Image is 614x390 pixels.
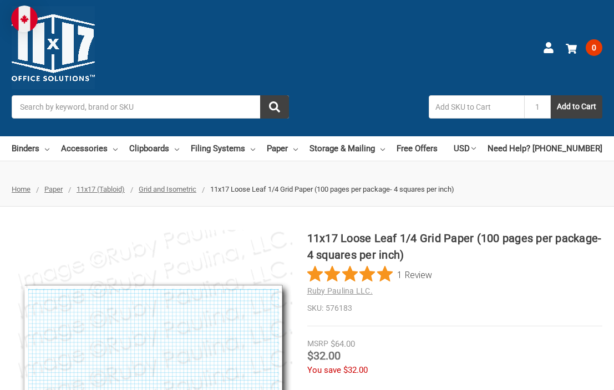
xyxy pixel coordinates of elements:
a: Paper [267,136,298,161]
a: Ruby Paulina LLC. [307,286,373,295]
a: Paper [44,185,63,193]
a: USD [454,136,476,161]
a: Accessories [61,136,118,161]
span: 11x17 Loose Leaf 1/4 Grid Paper (100 pages per package- 4 squares per inch) [210,185,454,193]
dt: SKU: [307,302,323,314]
a: Storage & Mailing [309,136,385,161]
h1: 11x17 Loose Leaf 1/4 Grid Paper (100 pages per package- 4 squares per inch) [307,230,603,263]
button: Add to Cart [551,95,602,119]
img: duty and tax information for Canada [11,6,38,32]
span: $32.00 [343,365,368,375]
input: Search by keyword, brand or SKU [12,95,289,119]
span: $32.00 [307,349,341,362]
span: 0 [586,39,602,56]
span: 1 Review [397,266,432,283]
a: Need Help? [PHONE_NUMBER] [488,136,602,161]
a: Clipboards [129,136,179,161]
dd: 576183 [307,302,603,314]
span: You save [307,365,341,375]
a: Home [12,185,31,193]
a: Binders [12,136,49,161]
a: Free Offers [397,136,438,161]
a: 11x17 (Tabloid) [77,185,125,193]
a: Grid and Isometric [139,185,196,193]
input: Add SKU to Cart [429,95,524,119]
a: 0 [566,33,602,62]
a: Filing Systems [191,136,255,161]
img: 11x17.com [12,6,95,89]
button: Rated 5 out of 5 stars from 1 reviews. Jump to reviews. [307,266,432,283]
span: $64.00 [331,339,355,349]
div: MSRP [307,338,328,350]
